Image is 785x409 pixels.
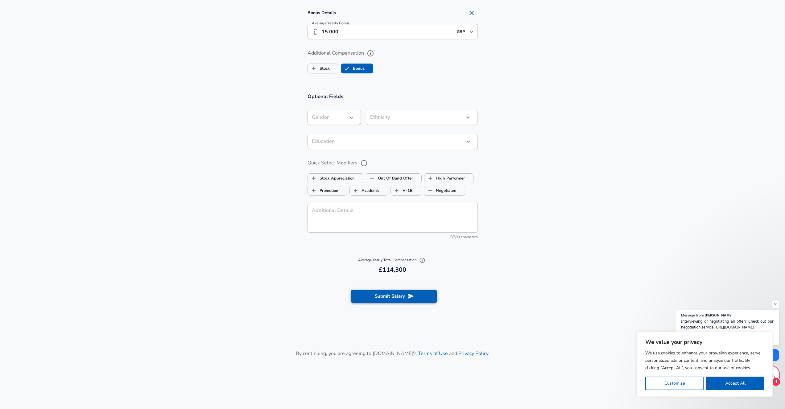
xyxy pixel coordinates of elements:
button: Customize [645,377,704,390]
button: help [365,48,376,59]
div: We value your privacy [637,332,773,397]
button: Out Of Band OfferOut Of Band Offer [366,173,422,183]
button: AcademicAcademic [349,186,388,196]
button: H-1BH-1B [390,186,421,196]
button: help [359,158,369,168]
button: High PerformerHigh Performer [424,173,473,183]
input: USD [455,27,467,36]
label: Negotiated [424,185,457,196]
span: Interviewing or negotiating an offer? Check out our negotiation service: Increase in your offer g... [681,318,774,342]
span: Academic [350,185,362,196]
span: Message from [681,313,704,317]
span: Promotion [308,185,320,196]
div: 0/500 characters [308,234,478,240]
label: High Performer [424,172,465,184]
button: Submit Salary [351,290,437,303]
label: Bonus [341,63,365,74]
label: Academic [350,185,379,196]
div: Open chat [761,366,779,384]
span: Bonus [341,63,353,74]
span: [PERSON_NAME] [705,313,733,317]
label: Stock [308,63,330,74]
label: Stock Appreciation [308,172,355,184]
a: Terms of Use [418,350,448,357]
h3: Optional Fields [308,93,478,100]
button: Explain Total Compensation [418,256,427,265]
h6: £114,300 [310,265,475,275]
span: 1 [772,378,780,386]
span: Stock [308,63,320,74]
label: Promotion [308,185,338,196]
h4: Bonus Details [308,7,478,19]
label: H-1B [391,185,413,196]
button: StockStock [308,64,338,73]
span: Average Yearly Total Compensation [358,258,427,262]
button: Stock AppreciationStock Appreciation [308,173,363,183]
span: Negotiated [424,185,436,196]
button: PromotionPromotion [308,186,347,196]
input: 15,000 [322,24,453,39]
label: Additional Compensation [308,48,478,59]
span: H-1B [391,185,403,196]
button: Open [467,27,476,36]
button: Remove Section [465,7,478,19]
span: Stock Appreciation [308,172,320,184]
button: BonusBonus [341,64,373,73]
label: Quick Select Modifiers [308,158,478,168]
label: Out Of Band Offer [366,172,413,184]
p: We use cookies to enhance your browsing experience, serve personalized ads or content, and analyz... [645,349,764,372]
span: High Performer [424,172,436,184]
p: We value your privacy [645,338,764,346]
button: Accept All [706,377,764,390]
span: Out Of Band Offer [366,172,378,184]
a: Privacy Policy [458,350,488,357]
button: NegotiatedNegotiated [424,186,465,196]
label: Average Yearly Bonus [312,21,349,25]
